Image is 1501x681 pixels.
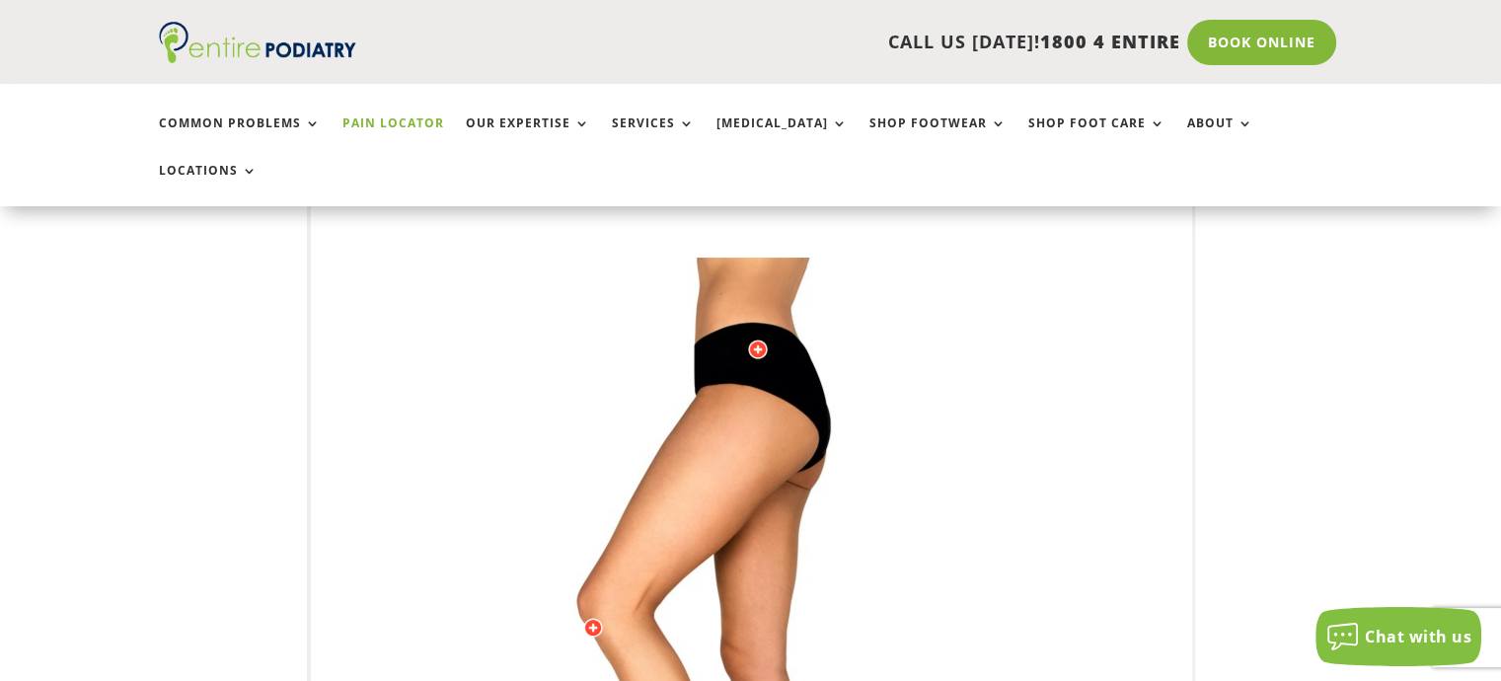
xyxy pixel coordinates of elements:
button: Chat with us [1315,607,1481,666]
a: Shop Footwear [869,116,1007,159]
a: Common Problems [159,116,321,159]
img: logo (1) [159,22,356,63]
a: Pain Locator [342,116,444,159]
a: Entire Podiatry [159,47,356,67]
span: 1800 4 ENTIRE [1040,30,1180,53]
a: About [1187,116,1253,159]
a: Locations [159,164,258,206]
a: Our Expertise [466,116,590,159]
a: Shop Foot Care [1028,116,1165,159]
a: Book Online [1187,20,1336,65]
a: [MEDICAL_DATA] [716,116,848,159]
a: Services [612,116,695,159]
span: Chat with us [1365,626,1471,647]
p: CALL US [DATE]! [432,30,1180,55]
